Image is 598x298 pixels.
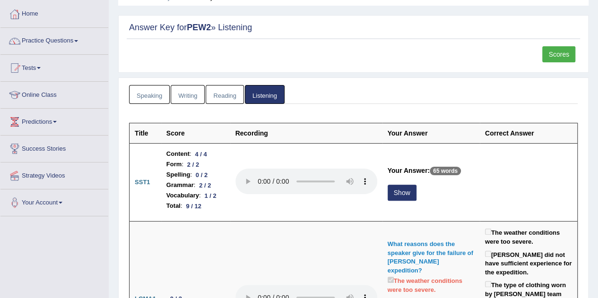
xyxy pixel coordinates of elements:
th: Title [130,123,161,144]
input: [PERSON_NAME] did not have sufficient experience for the expedition. [485,251,491,257]
a: Scores [542,46,575,62]
input: The weather conditions were too severe. [485,229,491,235]
label: The weather conditions were too severe. [485,227,572,246]
div: 2 / 2 [183,160,203,170]
button: Show [388,185,416,201]
a: Online Class [0,82,108,105]
b: Grammar [166,180,194,190]
b: SST1 [135,179,150,186]
a: Success Stories [0,136,108,159]
b: Spelling [166,170,191,180]
label: The weather conditions were too severe. [388,275,475,294]
li: : [166,180,225,190]
div: 0 / 2 [192,170,211,180]
li: : [166,190,225,201]
a: Writing [171,85,205,104]
b: Your Answer: [388,167,430,174]
th: Recording [230,123,382,144]
b: Form [166,159,182,170]
div: 1 / 2 [201,191,220,201]
b: Total [166,201,181,211]
strong: PEW2 [187,23,211,32]
th: Your Answer [382,123,480,144]
li: : [166,159,225,170]
b: Content [166,149,190,159]
a: Listening [245,85,285,104]
div: What reasons does the speaker give for the failure of [PERSON_NAME] expedition? [388,240,475,275]
a: Predictions [0,109,108,132]
th: Correct Answer [480,123,578,144]
input: The type of clothing worn by [PERSON_NAME] team was inadequate. [485,281,491,287]
a: Your Account [0,189,108,213]
h2: Answer Key for » Listening [129,23,578,33]
input: The weather conditions were too severe. [388,277,394,283]
div: 9 / 12 [182,201,205,211]
div: 2 / 2 [195,180,215,190]
th: Score [161,123,230,144]
b: Vocabulary [166,190,199,201]
a: Tests [0,55,108,78]
a: Strategy Videos [0,162,108,186]
p: 65 words [430,167,461,175]
li: : [166,201,225,211]
li: : [166,149,225,159]
li: : [166,170,225,180]
label: [PERSON_NAME] did not have sufficient experience for the expedition. [485,249,572,277]
a: Speaking [129,85,170,104]
a: Reading [206,85,243,104]
a: Practice Questions [0,28,108,51]
a: Home [0,1,108,25]
div: 4 / 4 [191,149,211,159]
